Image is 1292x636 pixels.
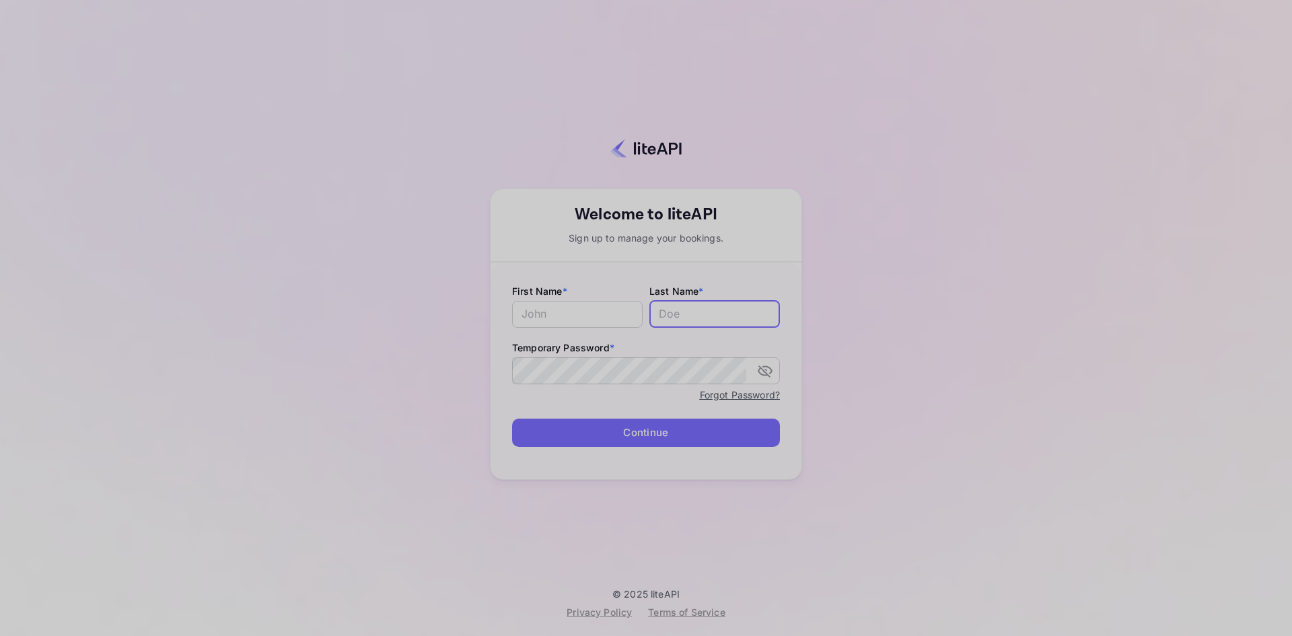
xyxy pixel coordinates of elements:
button: Continue [512,419,780,448]
div: Sign up to manage your bookings. [491,231,801,245]
label: Last Name [649,284,780,298]
label: Temporary Password [512,341,780,355]
input: John [512,301,643,328]
img: liteapi [610,139,682,158]
div: Privacy Policy [567,605,632,619]
p: © 2025 liteAPI [612,588,680,600]
a: Forgot Password? [700,386,780,402]
label: First Name [512,284,643,298]
div: Terms of Service [648,605,725,619]
button: toggle password visibility [752,357,779,384]
a: Forgot Password? [700,389,780,400]
input: Doe [649,301,780,328]
div: Welcome to liteAPI [491,203,801,227]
